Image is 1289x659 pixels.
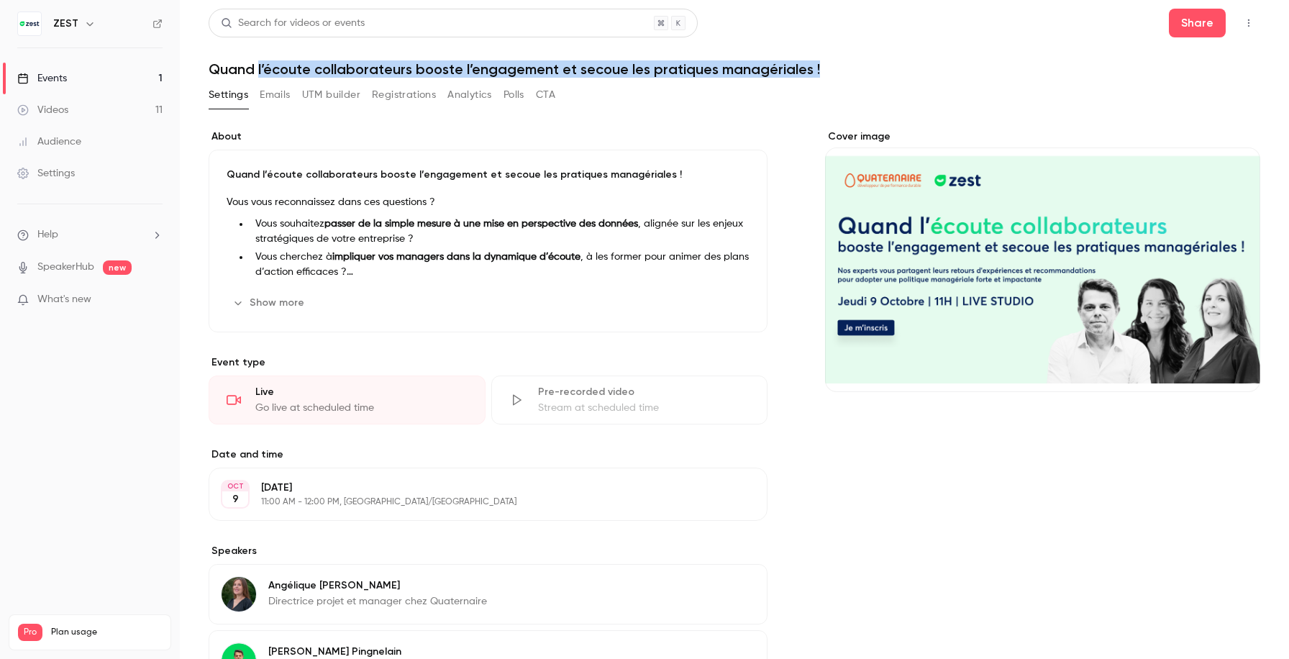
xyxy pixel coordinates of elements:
[232,492,239,506] p: 9
[209,60,1260,78] h1: Quand l’écoute collaborateurs booste l’engagement et secoue les pratiques managériales !
[447,83,492,106] button: Analytics
[209,83,248,106] button: Settings
[536,83,555,106] button: CTA
[209,544,768,558] label: Speakers
[255,385,468,399] div: Live
[268,594,487,609] p: Directrice projet et manager chez Quaternaire
[17,71,67,86] div: Events
[37,227,58,242] span: Help
[227,194,750,211] p: Vous vous reconnaissez dans ces questions ?
[209,447,768,462] label: Date and time
[250,250,750,280] li: Vous cherchez à , à les former pour animer des plans d’action efficaces ?
[250,217,750,247] li: Vous souhaitez , alignée sur les enjeux stratégiques de votre entreprise ?
[17,103,68,117] div: Videos
[504,83,524,106] button: Polls
[145,294,163,306] iframe: Noticeable Trigger
[18,624,42,641] span: Pro
[261,496,691,508] p: 11:00 AM - 12:00 PM, [GEOGRAPHIC_DATA]/[GEOGRAPHIC_DATA]
[227,168,750,182] p: Quand l’écoute collaborateurs booste l’engagement et secoue les pratiques managériales !
[261,481,691,495] p: [DATE]
[37,292,91,307] span: What's new
[209,355,768,370] p: Event type
[260,83,290,106] button: Emails
[491,376,768,424] div: Pre-recorded videoStream at scheduled time
[17,135,81,149] div: Audience
[1169,9,1226,37] button: Share
[222,481,248,491] div: OCT
[18,12,41,35] img: ZEST
[103,260,132,275] span: new
[825,129,1260,392] section: Cover image
[17,166,75,181] div: Settings
[209,129,768,144] label: About
[209,376,486,424] div: LiveGo live at scheduled time
[17,227,163,242] li: help-dropdown-opener
[372,83,436,106] button: Registrations
[538,385,750,399] div: Pre-recorded video
[222,577,256,612] img: Angélique David
[268,578,487,593] p: Angélique [PERSON_NAME]
[227,291,313,314] button: Show more
[51,627,162,638] span: Plan usage
[302,83,360,106] button: UTM builder
[538,401,750,415] div: Stream at scheduled time
[53,17,78,31] h6: ZEST
[209,564,768,624] div: Angélique DavidAngélique [PERSON_NAME]Directrice projet et manager chez Quaternaire
[37,260,94,275] a: SpeakerHub
[255,401,468,415] div: Go live at scheduled time
[221,16,365,31] div: Search for videos or events
[268,645,401,659] p: [PERSON_NAME] Pingnelain
[825,129,1260,144] label: Cover image
[332,252,580,262] strong: impliquer vos managers dans la dynamique d’écoute
[324,219,638,229] strong: passer de la simple mesure à une mise en perspective des données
